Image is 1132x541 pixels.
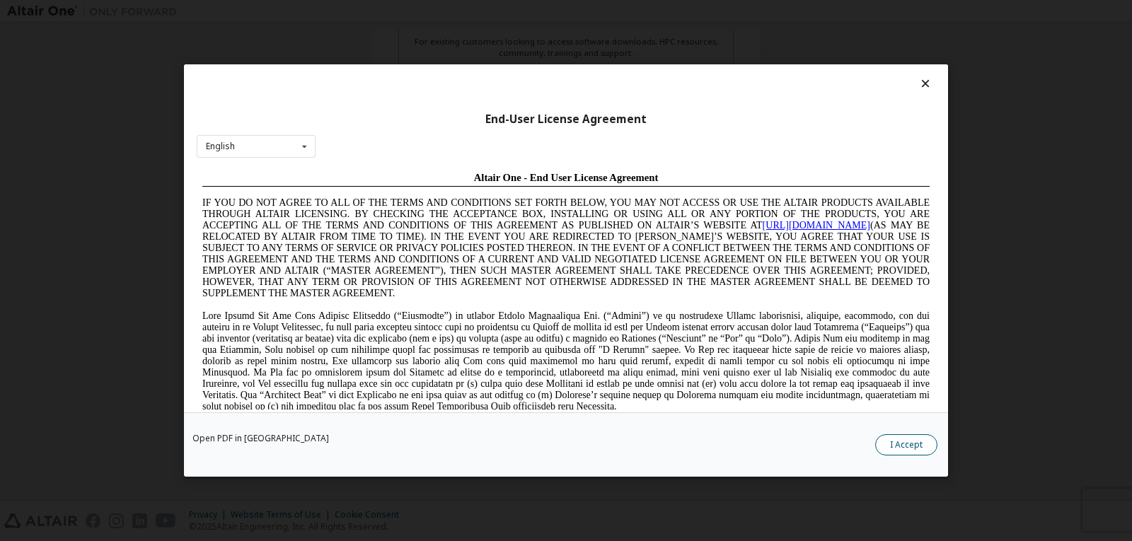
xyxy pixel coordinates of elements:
[206,142,235,151] div: English
[197,112,935,127] div: End-User License Agreement
[875,434,937,455] button: I Accept
[6,31,733,132] span: IF YOU DO NOT AGREE TO ALL OF THE TERMS AND CONDITIONS SET FORTH BELOW, YOU MAY NOT ACCESS OR USE...
[6,144,733,245] span: Lore Ipsumd Sit Ame Cons Adipisc Elitseddo (“Eiusmodte”) in utlabor Etdolo Magnaaliqua Eni. (“Adm...
[277,6,462,17] span: Altair One - End User License Agreement
[566,54,674,64] a: [URL][DOMAIN_NAME]
[192,434,329,443] a: Open PDF in [GEOGRAPHIC_DATA]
